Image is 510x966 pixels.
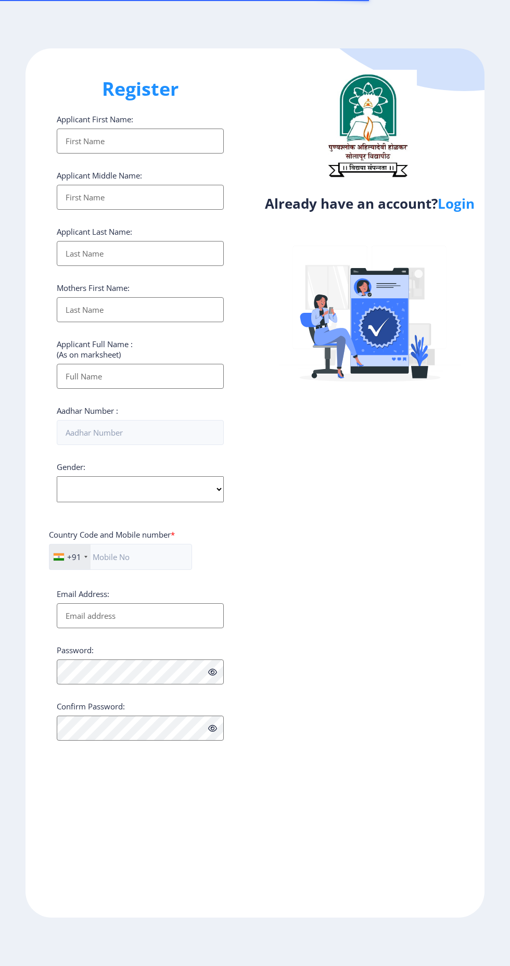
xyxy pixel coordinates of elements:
[57,185,224,210] input: First Name
[57,645,94,655] label: Password:
[49,544,91,569] div: India (भारत): +91
[57,420,224,445] input: Aadhar Number
[318,70,417,181] img: logo
[57,339,133,360] label: Applicant Full Name : (As on marksheet)
[57,364,224,389] input: Full Name
[49,529,175,540] label: Country Code and Mobile number
[57,114,133,124] label: Applicant First Name:
[57,462,85,472] label: Gender:
[57,129,224,154] input: First Name
[67,552,81,562] div: +91
[57,77,224,101] h1: Register
[438,194,475,213] a: Login
[279,226,461,408] img: Verified-rafiki.svg
[57,226,132,237] label: Applicant Last Name:
[57,701,125,711] label: Confirm Password:
[49,544,192,570] input: Mobile No
[57,405,118,416] label: Aadhar Number :
[57,589,109,599] label: Email Address:
[263,195,477,212] h4: Already have an account?
[57,603,224,628] input: Email address
[57,170,142,181] label: Applicant Middle Name:
[57,241,224,266] input: Last Name
[57,283,130,293] label: Mothers First Name:
[57,297,224,322] input: Last Name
